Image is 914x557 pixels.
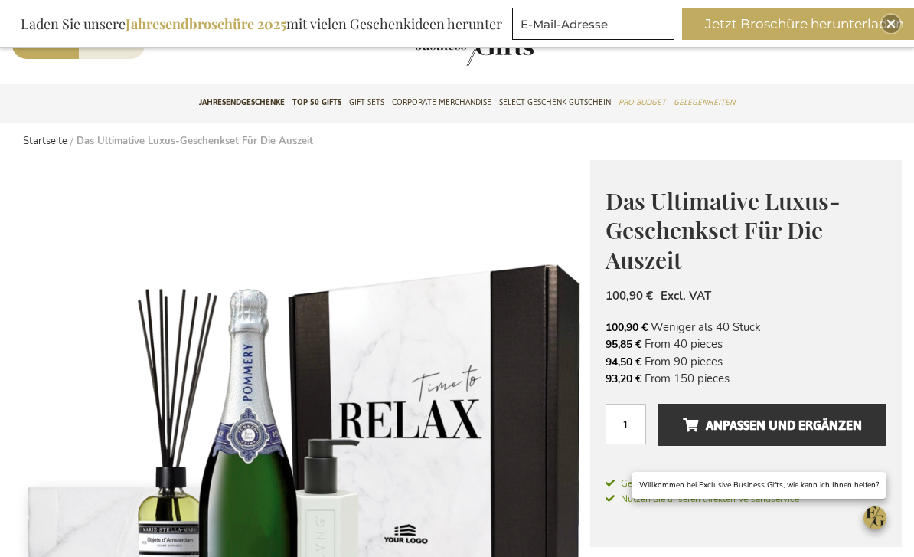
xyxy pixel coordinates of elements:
span: Anpassen und ergänzen [683,413,862,437]
form: marketing offers and promotions [512,8,679,44]
div: Laden Sie unsere mit vielen Geschenkideen herunter [14,8,509,40]
span: Das Ultimative Luxus-Geschenkset Für Die Auszeit [606,185,841,275]
input: Menge [606,404,646,444]
span: Gelegenheiten [674,94,735,110]
button: Anpassen und ergänzen [658,404,886,446]
span: Gift Sets [349,94,384,110]
div: Close [882,15,900,33]
span: Select Geschenk Gutschein [499,94,611,110]
span: Excl. VAT [661,288,711,303]
span: Corporate Merchandise [392,94,491,110]
span: Nutzen Sie unseren direkten Versandservice [606,493,799,505]
a: Geliefert in 1 bis 2 Werktagen [606,477,886,490]
a: Nutzen Sie unseren direkten Versandservice [606,490,799,506]
span: 94,50 € [606,355,641,369]
span: 95,85 € [606,337,641,352]
a: Startseite [23,134,67,148]
img: Close [886,19,896,28]
li: From 150 pieces [606,370,886,387]
li: From 90 pieces [606,353,886,370]
input: E-Mail-Adresse [512,8,674,40]
span: 100,90 € [606,320,648,335]
span: Jahresendgeschenke [199,94,285,110]
li: Weniger als 40 Stück [606,319,886,336]
span: 93,20 € [606,372,641,386]
strong: Das Ultimative Luxus-Geschenkset Für Die Auszeit [77,134,313,148]
span: TOP 50 Gifts [292,94,341,110]
b: Jahresendbroschüre 2025 [126,15,286,33]
span: 100,90 € [606,288,653,303]
li: From 40 pieces [606,336,886,352]
span: Pro Budget [619,94,666,110]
